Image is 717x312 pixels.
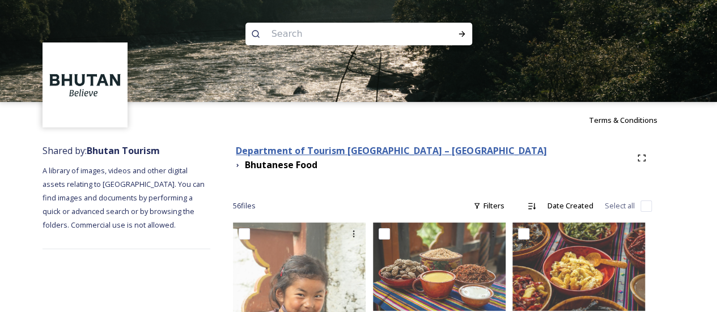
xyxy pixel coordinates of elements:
[266,22,421,46] input: Search
[605,200,635,211] span: Select all
[43,165,206,230] span: A library of images, videos and other digital assets relating to [GEOGRAPHIC_DATA]. You can find ...
[236,144,546,157] strong: Department of Tourism [GEOGRAPHIC_DATA] – [GEOGRAPHIC_DATA]
[233,200,256,211] span: 56 file s
[245,159,317,171] strong: Bhutanese Food
[589,115,657,125] span: Terms & Conditions
[512,223,645,311] img: Bumdeling 090723 by Amp Sripimanwat-9.jpg
[589,113,674,127] a: Terms & Conditions
[468,195,510,217] div: Filters
[87,144,160,157] strong: Bhutan Tourism
[373,223,506,311] img: Bumdeling 090723 by Amp Sripimanwat-19.jpg
[542,195,599,217] div: Date Created
[43,144,160,157] span: Shared by:
[44,44,126,126] img: BT_Logo_BB_Lockup_CMYK_High%2520Res.jpg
